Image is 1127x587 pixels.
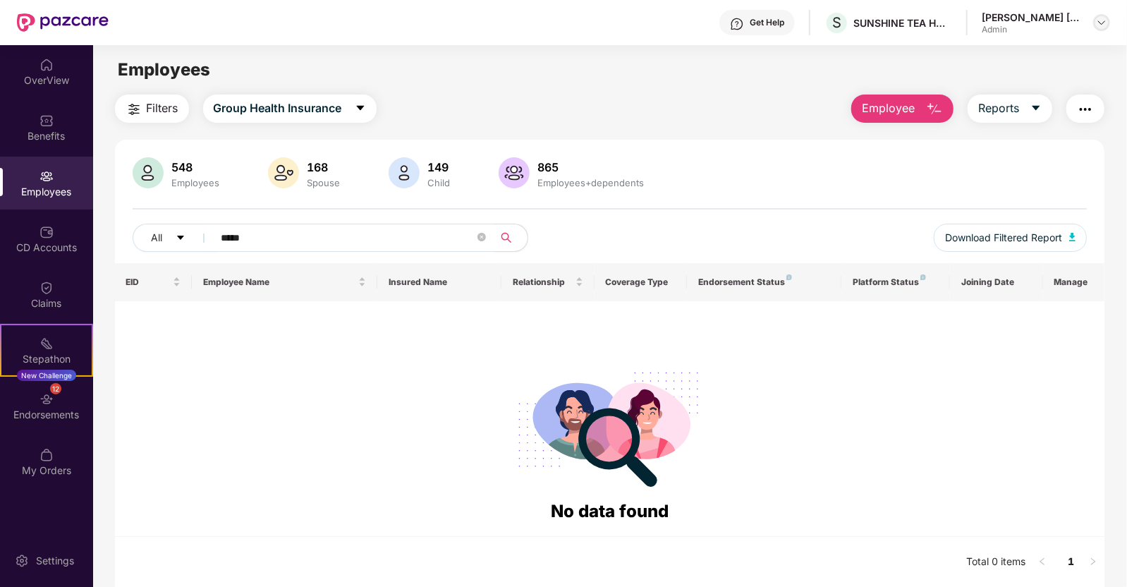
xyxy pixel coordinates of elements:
img: svg+xml;base64,PHN2ZyBpZD0iSG9tZSIgeG1sbnM9Imh0dHA6Ly93d3cudzMub3JnLzIwMDAvc3ZnIiB3aWR0aD0iMjAiIG... [39,58,54,72]
span: Reports [978,99,1019,117]
span: EID [126,277,171,288]
button: search [493,224,528,252]
img: svg+xml;base64,PHN2ZyBpZD0iTXlfT3JkZXJzIiBkYXRhLW5hbWU9Ik15IE9yZGVycyIgeG1sbnM9Imh0dHA6Ly93d3cudz... [39,448,54,462]
button: Employee [851,95,954,123]
div: 865 [535,160,647,174]
div: 12 [50,383,61,394]
img: svg+xml;base64,PHN2ZyB4bWxucz0iaHR0cDovL3d3dy53My5vcmcvMjAwMC9zdmciIHhtbG5zOnhsaW5rPSJodHRwOi8vd3... [499,157,530,188]
div: 548 [169,160,223,174]
img: svg+xml;base64,PHN2ZyB4bWxucz0iaHR0cDovL3d3dy53My5vcmcvMjAwMC9zdmciIHdpZHRoPSIyMSIgaGVpZ2h0PSIyMC... [39,337,54,351]
th: Joining Date [950,263,1043,301]
div: Employees [169,177,223,188]
img: svg+xml;base64,PHN2ZyB4bWxucz0iaHR0cDovL3d3dy53My5vcmcvMjAwMC9zdmciIHdpZHRoPSI4IiBoZWlnaHQ9IjgiIH... [920,274,926,280]
button: Allcaret-down [133,224,219,252]
span: Download Filtered Report [945,230,1062,246]
div: Platform Status [853,277,939,288]
img: svg+xml;base64,PHN2ZyBpZD0iQmVuZWZpdHMiIHhtbG5zPSJodHRwOi8vd3d3LnczLm9yZy8yMDAwL3N2ZyIgd2lkdGg9Ij... [39,114,54,128]
span: Employee Name [203,277,355,288]
div: Admin [982,24,1080,35]
div: 149 [425,160,453,174]
span: Employees [118,59,210,80]
img: svg+xml;base64,PHN2ZyBpZD0iRW5kb3JzZW1lbnRzIiB4bWxucz0iaHR0cDovL3d3dy53My5vcmcvMjAwMC9zdmciIHdpZH... [39,392,54,406]
span: Group Health Insurance [214,99,342,117]
span: Employee [862,99,915,117]
span: No data found [551,501,669,521]
button: left [1031,551,1054,574]
button: Reportscaret-down [968,95,1052,123]
button: Group Health Insurancecaret-down [203,95,377,123]
img: svg+xml;base64,PHN2ZyB4bWxucz0iaHR0cDovL3d3dy53My5vcmcvMjAwMC9zdmciIHhtbG5zOnhsaW5rPSJodHRwOi8vd3... [1069,233,1076,241]
span: caret-down [355,102,366,115]
span: right [1089,557,1097,566]
button: right [1082,551,1104,574]
img: svg+xml;base64,PHN2ZyB4bWxucz0iaHR0cDovL3d3dy53My5vcmcvMjAwMC9zdmciIHdpZHRoPSIyNCIgaGVpZ2h0PSIyNC... [1077,101,1094,118]
div: Employees+dependents [535,177,647,188]
img: svg+xml;base64,PHN2ZyB4bWxucz0iaHR0cDovL3d3dy53My5vcmcvMjAwMC9zdmciIHdpZHRoPSIyODgiIGhlaWdodD0iMj... [508,355,712,498]
span: close-circle [477,231,486,245]
span: Relationship [513,277,573,288]
span: All [152,230,163,246]
img: svg+xml;base64,PHN2ZyB4bWxucz0iaHR0cDovL3d3dy53My5vcmcvMjAwMC9zdmciIHhtbG5zOnhsaW5rPSJodHRwOi8vd3... [133,157,164,188]
span: close-circle [477,233,486,241]
th: Coverage Type [595,263,688,301]
button: Filters [115,95,189,123]
img: svg+xml;base64,PHN2ZyB4bWxucz0iaHR0cDovL3d3dy53My5vcmcvMjAwMC9zdmciIHdpZHRoPSI4IiBoZWlnaHQ9IjgiIH... [786,274,792,280]
div: Stepathon [1,352,92,366]
a: 1 [1059,551,1082,572]
li: Previous Page [1031,551,1054,574]
li: 1 [1059,551,1082,574]
img: svg+xml;base64,PHN2ZyB4bWxucz0iaHR0cDovL3d3dy53My5vcmcvMjAwMC9zdmciIHhtbG5zOnhsaW5rPSJodHRwOi8vd3... [926,101,943,118]
div: Get Help [750,17,784,28]
th: Insured Name [377,263,501,301]
div: Endorsement Status [698,277,830,288]
img: svg+xml;base64,PHN2ZyB4bWxucz0iaHR0cDovL3d3dy53My5vcmcvMjAwMC9zdmciIHdpZHRoPSIyNCIgaGVpZ2h0PSIyNC... [126,101,142,118]
img: svg+xml;base64,PHN2ZyB4bWxucz0iaHR0cDovL3d3dy53My5vcmcvMjAwMC9zdmciIHhtbG5zOnhsaW5rPSJodHRwOi8vd3... [389,157,420,188]
div: [PERSON_NAME] [PERSON_NAME] [982,11,1080,24]
img: svg+xml;base64,PHN2ZyBpZD0iRW1wbG95ZWVzIiB4bWxucz0iaHR0cDovL3d3dy53My5vcmcvMjAwMC9zdmciIHdpZHRoPS... [39,169,54,183]
img: svg+xml;base64,PHN2ZyB4bWxucz0iaHR0cDovL3d3dy53My5vcmcvMjAwMC9zdmciIHhtbG5zOnhsaW5rPSJodHRwOi8vd3... [268,157,299,188]
li: Next Page [1082,551,1104,574]
span: S [832,14,841,31]
img: svg+xml;base64,PHN2ZyBpZD0iQ2xhaW0iIHhtbG5zPSJodHRwOi8vd3d3LnczLm9yZy8yMDAwL3N2ZyIgd2lkdGg9IjIwIi... [39,281,54,295]
img: svg+xml;base64,PHN2ZyBpZD0iU2V0dGluZy0yMHgyMCIgeG1sbnM9Imh0dHA6Ly93d3cudzMub3JnLzIwMDAvc3ZnIiB3aW... [15,554,29,568]
button: Download Filtered Report [934,224,1088,252]
span: caret-down [176,233,185,244]
div: 168 [305,160,343,174]
th: EID [115,263,193,301]
img: svg+xml;base64,PHN2ZyBpZD0iRHJvcGRvd24tMzJ4MzIiIHhtbG5zPSJodHRwOi8vd3d3LnczLm9yZy8yMDAwL3N2ZyIgd2... [1096,17,1107,28]
li: Total 0 items [966,551,1025,574]
span: left [1038,557,1047,566]
th: Manage [1043,263,1105,301]
span: caret-down [1030,102,1042,115]
img: New Pazcare Logo [17,13,109,32]
th: Employee Name [192,263,377,301]
span: search [493,232,520,243]
span: Filters [147,99,178,117]
div: Child [425,177,453,188]
div: SUNSHINE TEA HOUSE PRIVATE LIMITED [853,16,952,30]
th: Relationship [501,263,595,301]
img: svg+xml;base64,PHN2ZyBpZD0iSGVscC0zMngzMiIgeG1sbnM9Imh0dHA6Ly93d3cudzMub3JnLzIwMDAvc3ZnIiB3aWR0aD... [730,17,744,31]
div: Spouse [305,177,343,188]
img: svg+xml;base64,PHN2ZyBpZD0iQ0RfQWNjb3VudHMiIGRhdGEtbmFtZT0iQ0QgQWNjb3VudHMiIHhtbG5zPSJodHRwOi8vd3... [39,225,54,239]
div: New Challenge [17,370,76,381]
div: Settings [32,554,78,568]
